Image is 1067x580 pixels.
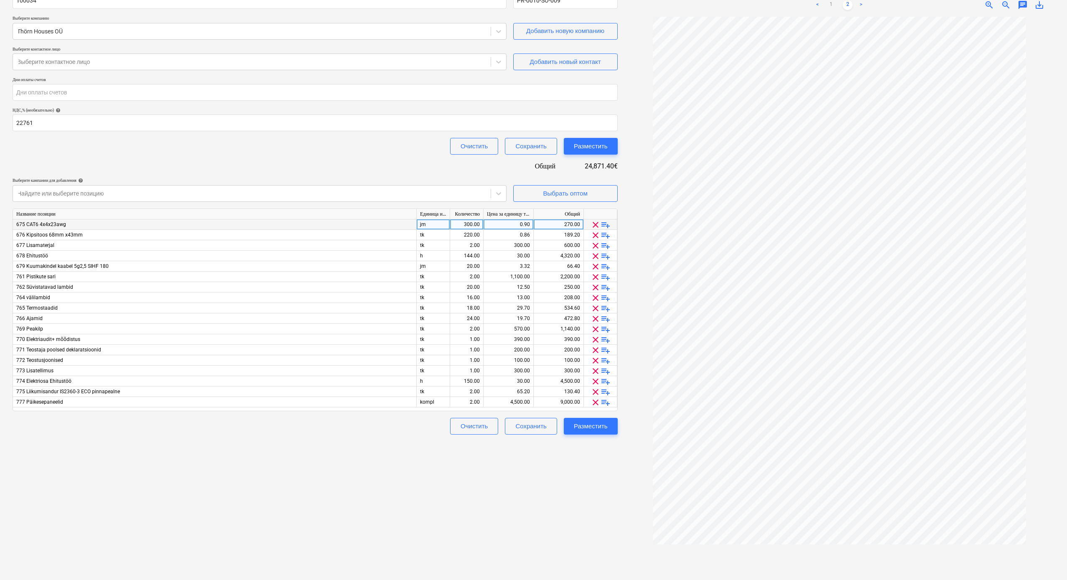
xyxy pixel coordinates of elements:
div: tk [417,345,450,355]
button: Сохранить [505,138,557,155]
span: playlist_add [601,282,611,293]
p: Выберите контактное лицо [13,46,507,53]
span: clear [591,251,601,261]
div: 1.00 [453,334,480,345]
div: Сохранить [515,421,547,432]
span: playlist_add [601,241,611,251]
span: playlist_add [601,324,611,334]
input: Дни оплаты счетов [13,84,618,101]
div: Общий [509,161,569,171]
p: Выберите компанию [13,15,507,23]
div: 144.00 [453,251,480,261]
div: 2.00 [453,272,480,282]
div: 20.00 [453,282,480,293]
div: Количество [450,209,484,219]
div: 4,500.00 [537,376,580,387]
div: 66.40 [537,261,580,272]
div: 24,871.40€ [569,161,618,171]
span: playlist_add [601,303,611,313]
div: Добавить новую компанию [526,25,604,36]
div: 300.00 [487,366,530,376]
div: tk [417,366,450,376]
span: playlist_add [601,387,611,397]
button: Разместить [564,138,618,155]
span: 677 Lisamaterjal [16,242,54,248]
span: 766 Ajamid [16,315,43,321]
span: playlist_add [601,376,611,387]
div: tk [417,230,450,240]
div: 472.80 [537,313,580,324]
div: 150.00 [453,376,480,387]
span: 770 Elektriaudit+ mõõdistus [16,336,80,342]
div: 0.86 [487,230,530,240]
span: clear [591,303,601,313]
span: playlist_add [601,314,611,324]
div: 0.90 [487,219,530,230]
div: jm [417,261,450,272]
div: 9,000.00 [537,397,580,407]
button: Сохранить [505,418,557,435]
div: 130.40 [537,387,580,397]
span: 769 Peakilp [16,326,43,332]
div: 30.00 [487,251,530,261]
div: Разместить [574,141,608,152]
span: playlist_add [601,356,611,366]
div: h [417,251,450,261]
span: 679 Kuumakindel kaabel 5g2,5 SIHF 180 [16,263,109,269]
span: help [54,108,61,113]
span: 676 Kipsitoos 68mm x43mm [16,232,83,238]
div: h [417,376,450,387]
span: clear [591,282,601,293]
button: Разместить [564,418,618,435]
div: 300.00 [453,219,480,230]
div: 12.50 [487,282,530,293]
span: playlist_add [601,272,611,282]
span: playlist_add [601,345,611,355]
span: clear [591,356,601,366]
div: 220.00 [453,230,480,240]
div: 2.00 [453,387,480,397]
div: Цена за единицу товара [484,209,534,219]
span: 777 Päikesepaneelid [16,399,63,405]
div: Разместить [574,421,608,432]
div: 1.00 [453,366,480,376]
div: Общий [534,209,584,219]
div: 13.00 [487,293,530,303]
div: Выберите кампании для добавления [13,178,507,183]
span: clear [591,220,601,230]
div: 200.00 [537,345,580,355]
div: 4,320.00 [537,251,580,261]
span: clear [591,387,601,397]
div: 19.70 [487,313,530,324]
div: 300.00 [537,366,580,376]
div: tk [417,303,450,313]
span: clear [591,293,601,303]
div: Добавить новый контакт [530,56,601,67]
span: clear [591,262,601,272]
div: 208.00 [537,293,580,303]
div: tk [417,324,450,334]
div: 65.20 [487,387,530,397]
div: 189.20 [537,230,580,240]
div: 16.00 [453,293,480,303]
div: 29.70 [487,303,530,313]
span: clear [591,397,601,407]
div: 4,500.00 [487,397,530,407]
div: kompl [417,397,450,407]
span: clear [591,366,601,376]
button: Очистить [450,138,498,155]
span: 761 Pistikute sari [16,274,56,280]
div: tk [417,293,450,303]
div: 390.00 [537,334,580,345]
div: jm [417,219,450,230]
button: Добавить новый контакт [513,53,618,70]
span: clear [591,272,601,282]
span: playlist_add [601,220,611,230]
span: clear [591,335,601,345]
span: clear [591,345,601,355]
span: 675 CAT6 4x4x23awg [16,221,66,227]
div: 570.00 [487,324,530,334]
div: tk [417,272,450,282]
span: clear [591,324,601,334]
div: Сохранить [515,141,547,152]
